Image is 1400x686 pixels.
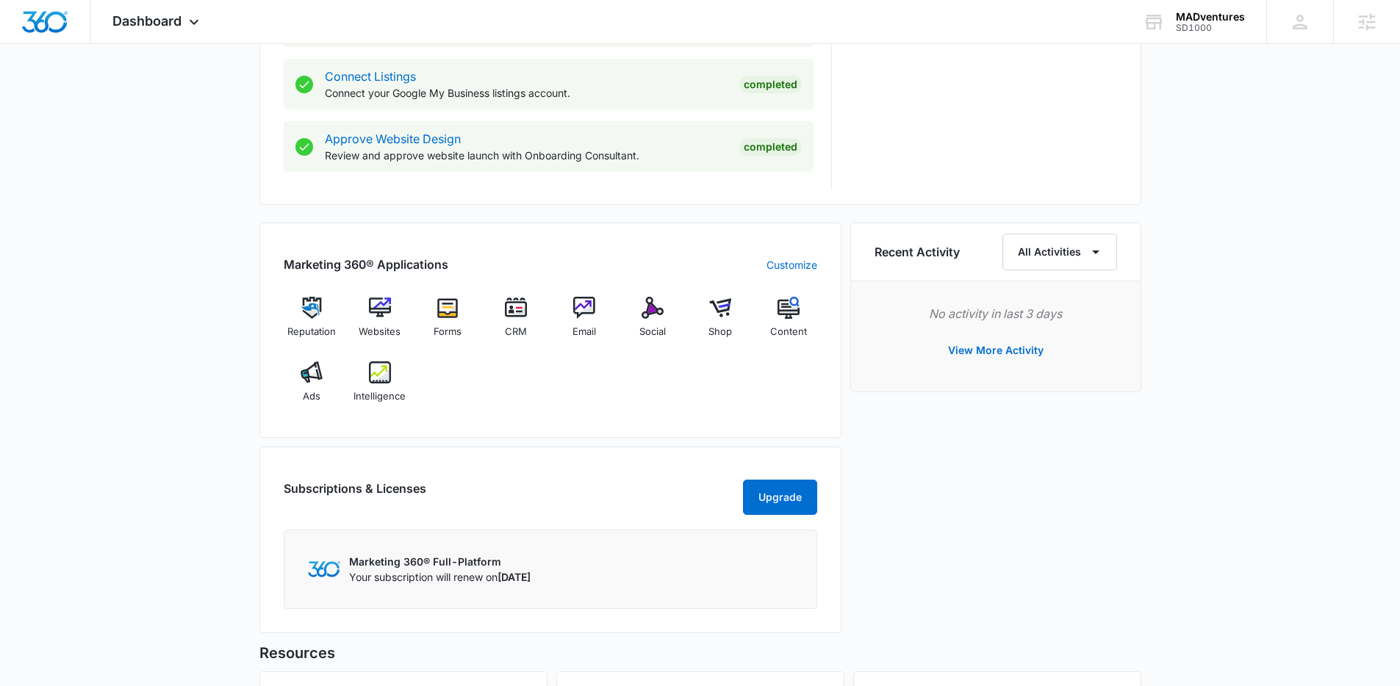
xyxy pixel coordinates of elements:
button: View More Activity [933,333,1058,368]
a: Connect Listings [325,69,416,84]
a: Forms [420,297,476,350]
span: Dashboard [112,13,182,29]
h2: Marketing 360® Applications [284,256,448,273]
a: Websites [351,297,408,350]
a: Intelligence [351,361,408,414]
span: Social [639,325,666,339]
a: Approve Website Design [325,131,461,146]
div: account name [1176,11,1245,23]
span: Ads [303,389,320,404]
a: CRM [488,297,545,350]
a: Email [556,297,613,350]
a: Content [761,297,817,350]
a: Reputation [284,297,340,350]
a: Customize [767,257,817,272]
button: Upgrade [743,480,817,515]
p: Marketing 360® Full-Platform [349,554,531,569]
span: CRM [505,325,527,339]
span: Intelligence [353,389,406,404]
p: Review and approve website launch with Onboarding Consultant. [325,148,728,163]
span: Content [770,325,807,339]
p: No activity in last 3 days [875,305,1117,322]
button: All Activities [1002,234,1117,270]
div: Completed [739,76,802,93]
img: Marketing 360 Logo [308,561,340,577]
h6: Recent Activity [875,243,960,261]
a: Social [624,297,681,350]
a: Shop [692,297,749,350]
h2: Subscriptions & Licenses [284,480,426,509]
span: Email [572,325,596,339]
span: Reputation [287,325,336,339]
a: Ads [284,361,340,414]
p: Your subscription will renew on [349,569,531,585]
h5: Resources [259,642,1141,664]
span: [DATE] [498,571,531,583]
span: Forms [434,325,462,339]
span: Shop [708,325,732,339]
span: Websites [359,325,401,339]
div: account id [1176,23,1245,33]
p: Connect your Google My Business listings account. [325,85,728,101]
div: Completed [739,138,802,156]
